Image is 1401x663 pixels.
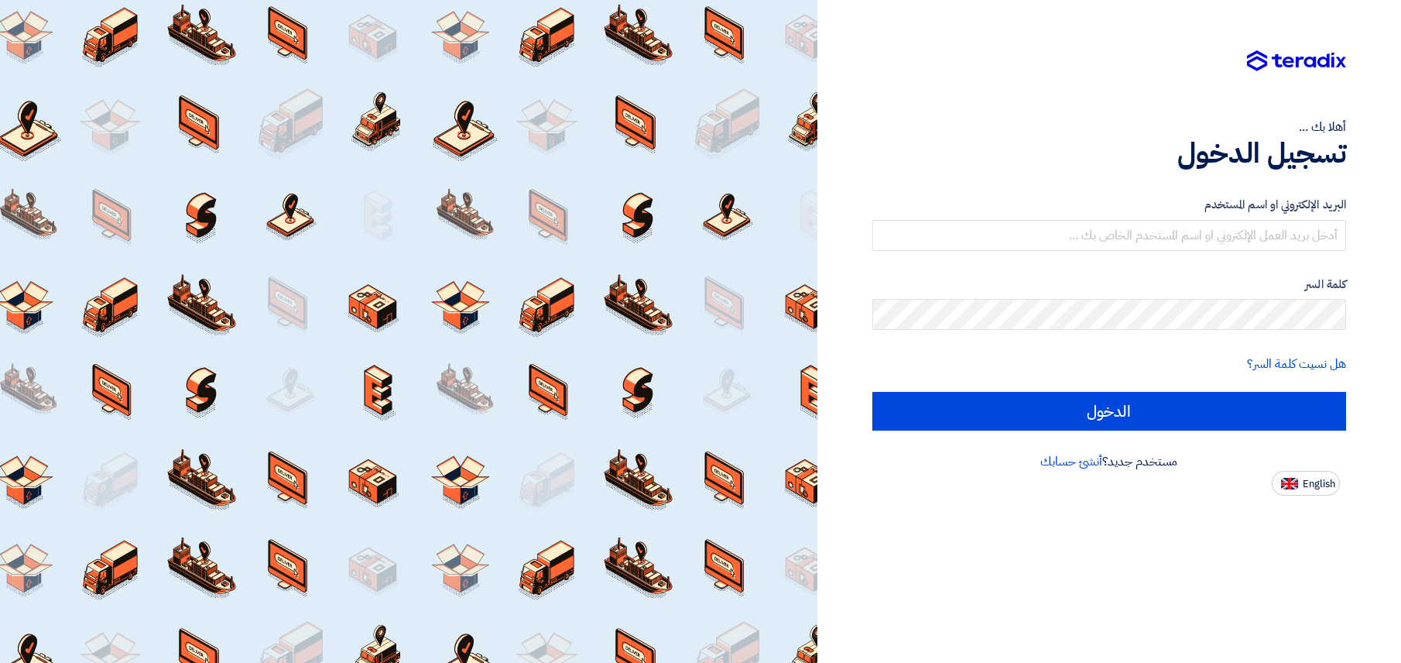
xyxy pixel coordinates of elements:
[1040,452,1101,471] a: أنشئ حسابك
[1303,479,1335,490] span: English
[1272,471,1340,496] button: English
[872,136,1346,170] h1: تسجيل الدخول
[1247,50,1346,72] img: Teradix logo
[872,220,1346,251] input: أدخل بريد العمل الإلكتروني او اسم المستخدم الخاص بك ...
[872,452,1346,471] div: مستخدم جديد؟
[872,276,1346,294] label: كلمة السر
[872,392,1346,431] input: الدخول
[872,196,1346,214] label: البريد الإلكتروني او اسم المستخدم
[1281,478,1298,490] img: en-US.png
[1247,355,1346,373] a: هل نسيت كلمة السر؟
[872,118,1346,136] div: أهلا بك ...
